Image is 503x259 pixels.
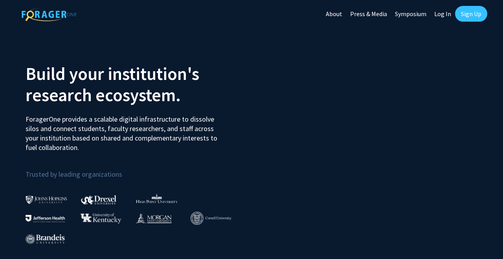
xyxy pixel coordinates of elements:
a: Sign Up [455,6,487,22]
img: Cornell University [191,212,231,225]
img: Thomas Jefferson University [26,215,65,222]
p: Trusted by leading organizations [26,159,246,180]
img: Brandeis University [26,234,65,244]
img: Drexel University [81,195,116,204]
img: Morgan State University [136,213,172,223]
h2: Build your institution's research ecosystem. [26,63,246,105]
img: ForagerOne Logo [22,7,77,21]
img: Johns Hopkins University [26,196,67,204]
img: High Point University [136,194,178,203]
p: ForagerOne provides a scalable digital infrastructure to dissolve silos and connect students, fac... [26,109,219,152]
img: University of Kentucky [81,213,121,224]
